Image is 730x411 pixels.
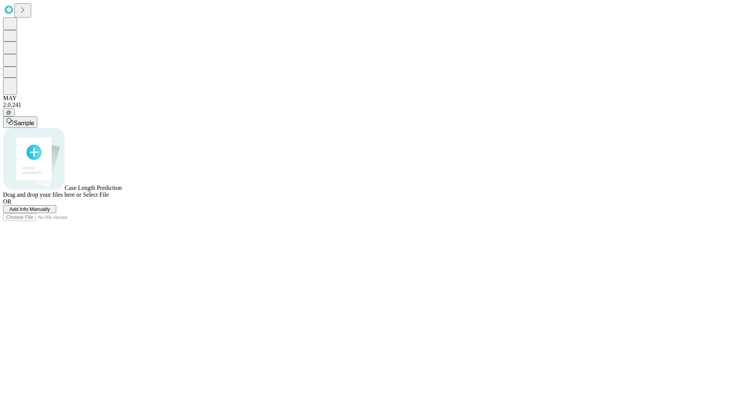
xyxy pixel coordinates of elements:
span: @ [6,110,11,115]
button: Add Info Manually [3,205,56,213]
button: Sample [3,116,37,128]
button: @ [3,108,14,116]
div: 2.0.241 [3,102,727,108]
span: OR [3,198,11,205]
span: Select File [83,191,109,198]
span: Add Info Manually [10,206,50,212]
span: Sample [14,120,34,126]
div: MAY [3,95,727,102]
span: Case Length Prediction [65,185,122,191]
span: Drag and drop your files here or [3,191,81,198]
